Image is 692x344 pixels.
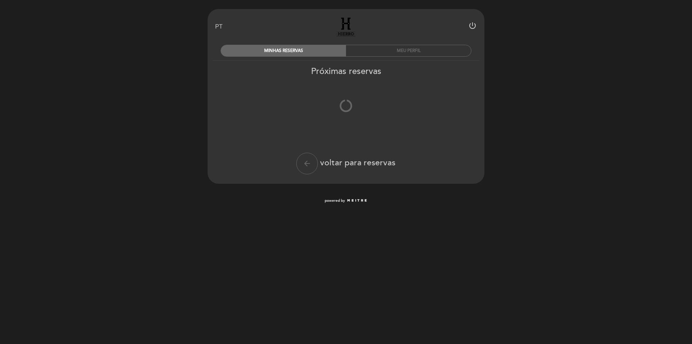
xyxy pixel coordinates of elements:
[468,21,477,30] i: power_settings_new
[347,199,367,203] img: MEITRE
[320,158,395,168] span: voltar para reservas
[468,21,477,32] button: power_settings_new
[221,45,346,56] div: MINHAS RESERVAS
[325,198,367,203] a: powered by
[301,17,391,37] a: Hierro [GEOGRAPHIC_DATA]
[325,198,345,203] span: powered by
[296,153,318,174] button: arrow_back
[303,159,311,168] i: arrow_back
[346,45,471,56] div: MEU PERFIL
